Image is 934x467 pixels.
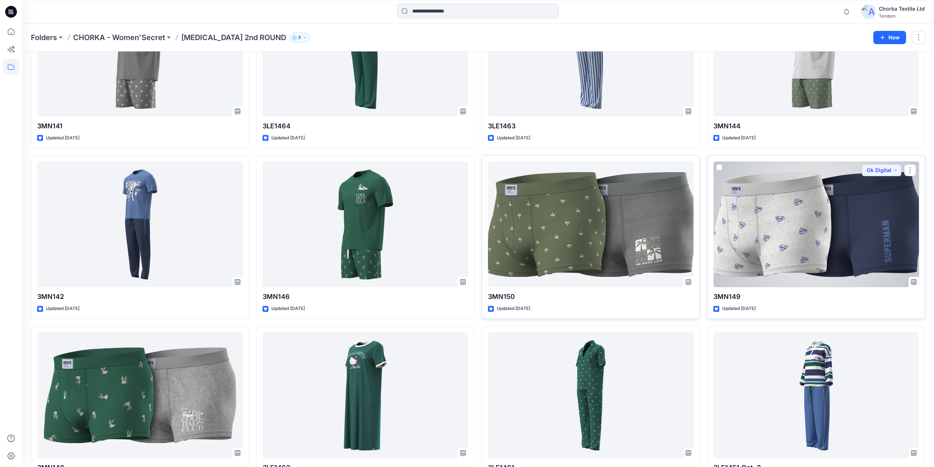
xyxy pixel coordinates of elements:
p: 3MN149 [713,292,919,302]
a: 3MN142 [37,161,243,287]
p: Updated [DATE] [497,134,530,142]
a: 3MN148 [37,332,243,458]
p: [MEDICAL_DATA] 2nd ROUND [181,32,286,43]
p: Updated [DATE] [271,134,305,142]
button: 8 [289,32,310,43]
a: Folders [31,32,57,43]
p: Updated [DATE] [722,134,756,142]
p: 3MN142 [37,292,243,302]
p: Updated [DATE] [271,305,305,313]
p: 3MN150 [488,292,694,302]
div: Tendam [879,13,925,19]
a: 3LE1462 [263,332,468,458]
p: 8 [298,33,301,42]
p: 3MN146 [263,292,468,302]
p: Updated [DATE] [46,305,79,313]
a: 3LE1461 [488,332,694,458]
div: Chorka Textile Ltd [879,4,925,13]
p: 3LE1463 [488,121,694,131]
a: 3MN149 [713,161,919,287]
img: avatar [861,4,876,19]
p: Updated [DATE] [46,134,79,142]
p: 3MN144 [713,121,919,131]
p: Updated [DATE] [497,305,530,313]
p: Updated [DATE] [722,305,756,313]
a: 3LE1451 Opt. 2 [713,332,919,458]
p: 3MN141 [37,121,243,131]
a: 3MN150 [488,161,694,287]
a: CHORKA - Women'Secret [73,32,165,43]
a: 3MN146 [263,161,468,287]
p: 3LE1464 [263,121,468,131]
button: New [873,31,906,44]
